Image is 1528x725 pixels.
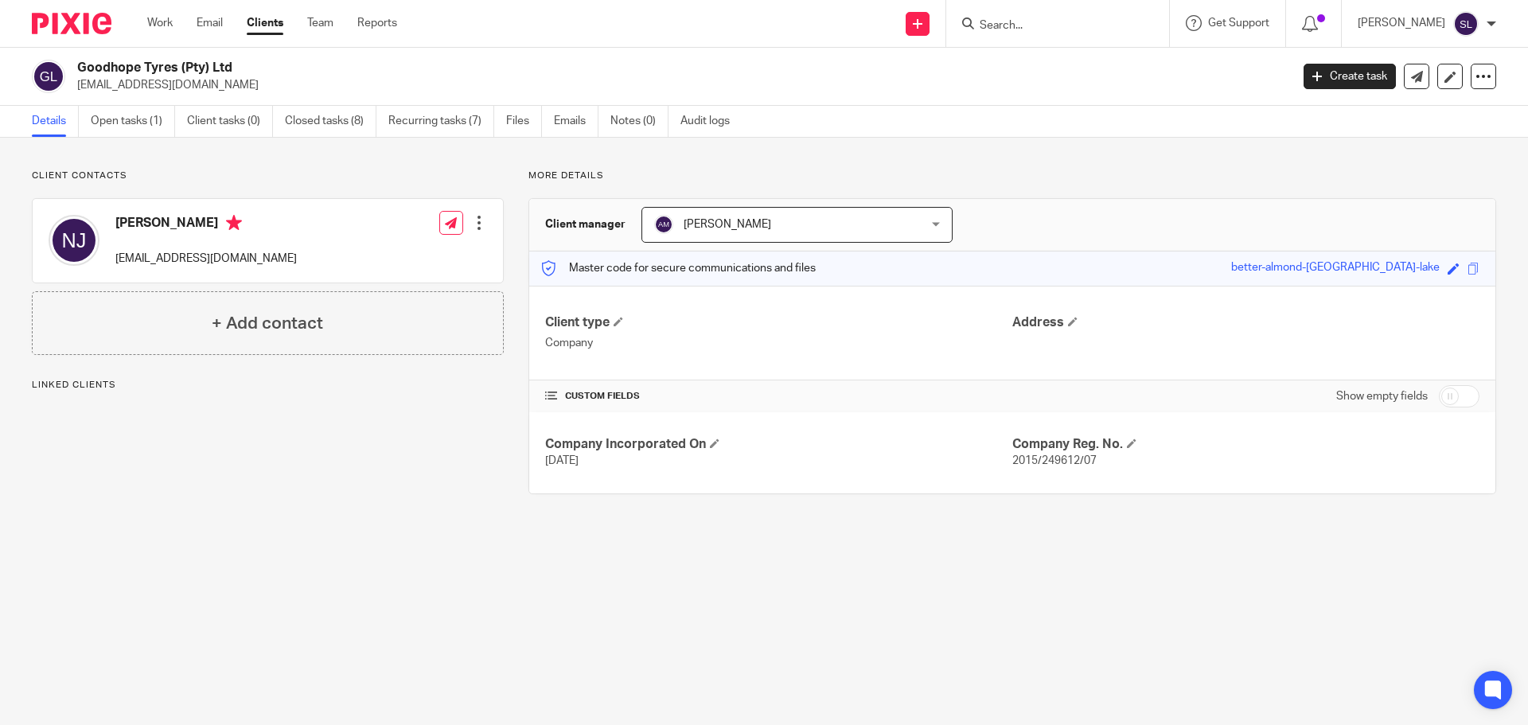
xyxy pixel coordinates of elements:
a: Details [32,106,79,137]
a: Open tasks (1) [91,106,175,137]
p: More details [528,170,1496,182]
a: Client tasks (0) [187,106,273,137]
h4: Client type [545,314,1012,331]
a: Recurring tasks (7) [388,106,494,137]
a: Emails [554,106,598,137]
a: Notes (0) [610,106,668,137]
a: Team [307,15,333,31]
h2: Goodhope Tyres (Pty) Ltd [77,60,1039,76]
p: [EMAIL_ADDRESS][DOMAIN_NAME] [77,77,1280,93]
a: Reports [357,15,397,31]
img: svg%3E [654,215,673,234]
h4: Address [1012,314,1479,331]
p: Linked clients [32,379,504,392]
a: Create task [1304,64,1396,89]
img: svg%3E [49,215,99,266]
h4: + Add contact [212,311,323,336]
h4: CUSTOM FIELDS [545,390,1012,403]
span: 2015/249612/07 [1012,455,1097,466]
span: Get Support [1208,18,1269,29]
h4: Company Reg. No. [1012,436,1479,453]
a: Work [147,15,173,31]
span: [PERSON_NAME] [684,219,771,230]
h3: Client manager [545,216,626,232]
span: [DATE] [545,455,579,466]
div: better-almond-[GEOGRAPHIC_DATA]-lake [1231,259,1440,278]
p: [EMAIL_ADDRESS][DOMAIN_NAME] [115,251,297,267]
img: svg%3E [1453,11,1479,37]
p: [PERSON_NAME] [1358,15,1445,31]
p: Client contacts [32,170,504,182]
a: Clients [247,15,283,31]
h4: [PERSON_NAME] [115,215,297,235]
a: Audit logs [680,106,742,137]
input: Search [978,19,1121,33]
label: Show empty fields [1336,388,1428,404]
img: svg%3E [32,60,65,93]
a: Email [197,15,223,31]
p: Company [545,335,1012,351]
i: Primary [226,215,242,231]
a: Closed tasks (8) [285,106,376,137]
h4: Company Incorporated On [545,436,1012,453]
img: Pixie [32,13,111,34]
p: Master code for secure communications and files [541,260,816,276]
a: Files [506,106,542,137]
